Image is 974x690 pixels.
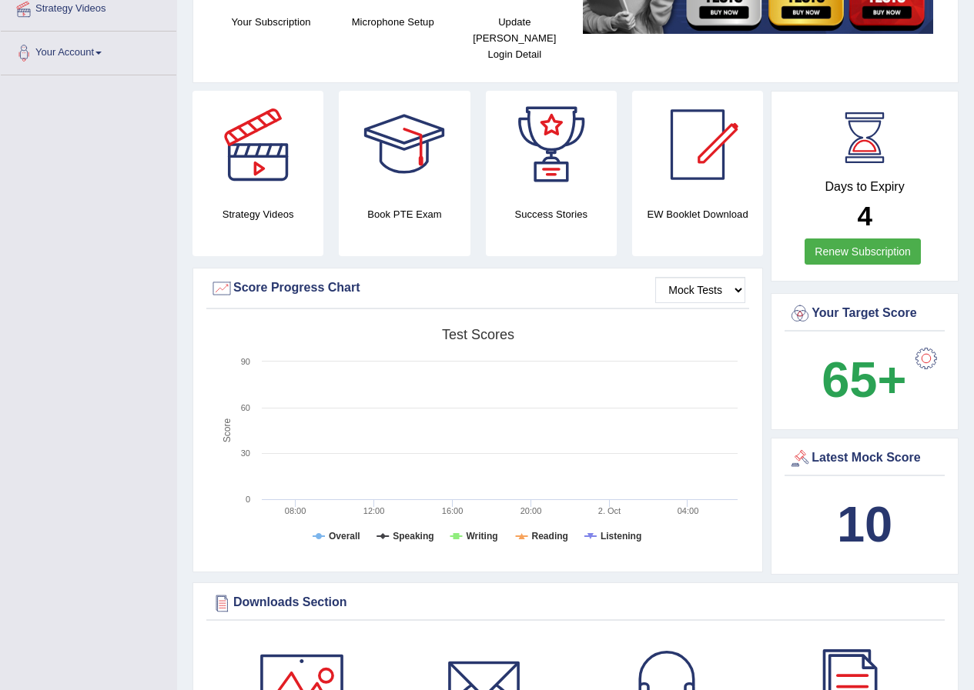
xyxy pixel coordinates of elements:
[520,506,542,515] text: 20:00
[788,302,941,325] div: Your Target Score
[857,201,872,231] b: 4
[442,327,514,342] tspan: Test scores
[241,448,250,458] text: 30
[329,531,360,542] tspan: Overall
[601,531,641,542] tspan: Listening
[241,357,250,366] text: 90
[678,506,699,515] text: 04:00
[466,531,497,542] tspan: Writing
[222,418,233,443] tspan: Score
[1,32,176,70] a: Your Account
[822,352,906,408] b: 65+
[486,206,617,222] h4: Success Stories
[210,277,745,300] div: Score Progress Chart
[461,14,567,62] h4: Update [PERSON_NAME] Login Detail
[788,447,941,470] div: Latest Mock Score
[218,14,324,30] h4: Your Subscription
[210,592,941,615] div: Downloads Section
[442,506,464,515] text: 16:00
[339,206,470,222] h4: Book PTE Exam
[363,506,385,515] text: 12:00
[837,496,892,552] b: 10
[393,531,433,542] tspan: Speaking
[340,14,446,30] h4: Microphone Setup
[632,206,763,222] h4: EW Booklet Download
[285,506,306,515] text: 08:00
[598,506,621,515] tspan: 2. Oct
[246,495,250,504] text: 0
[532,531,568,542] tspan: Reading
[788,180,941,194] h4: Days to Expiry
[241,403,250,412] text: 60
[192,206,323,222] h4: Strategy Videos
[805,238,921,265] a: Renew Subscription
